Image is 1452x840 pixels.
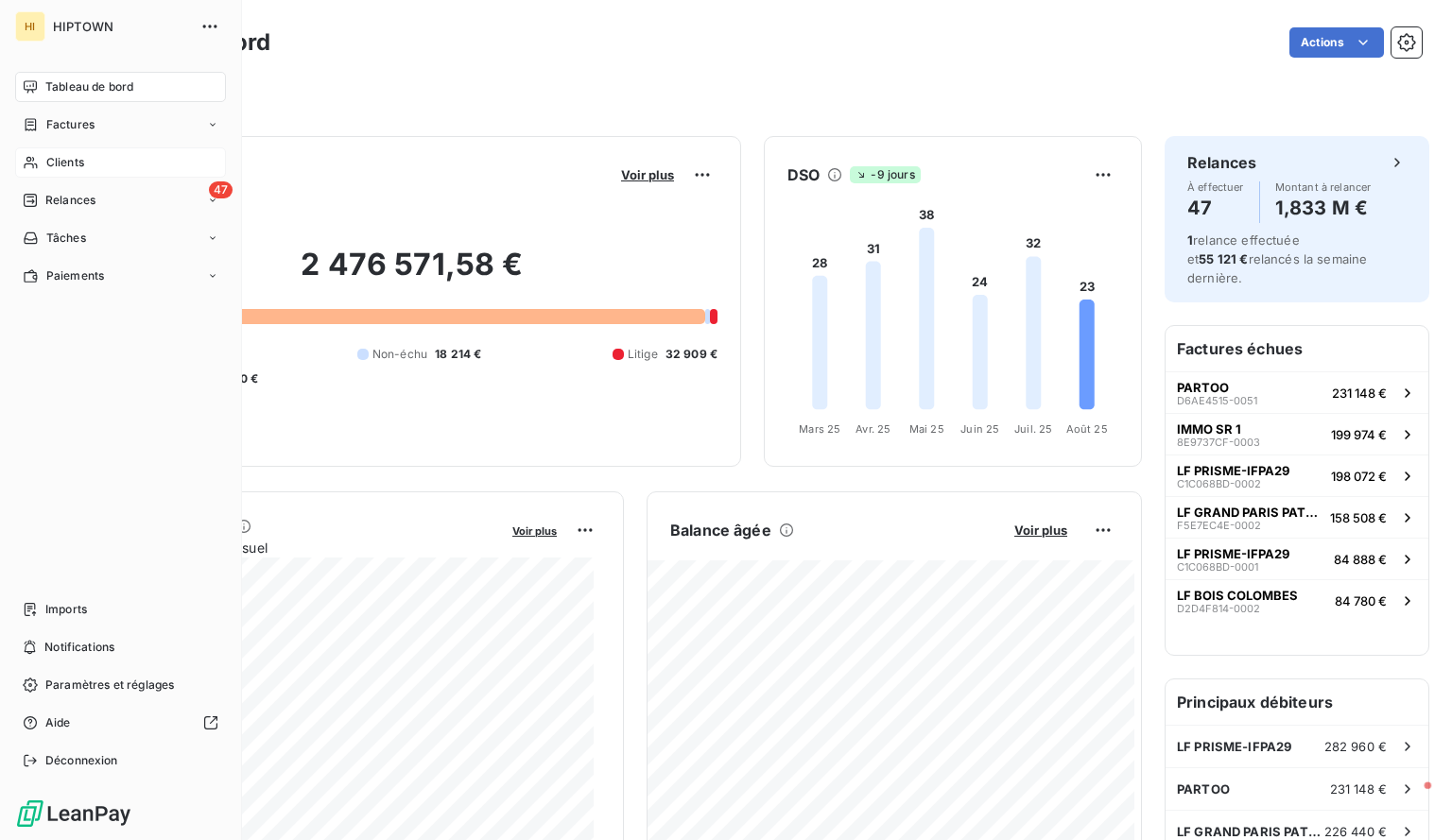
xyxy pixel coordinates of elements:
span: 226 440 € [1324,824,1387,839]
span: 55 121 € [1199,251,1248,266]
span: LF GRAND PARIS PATRIMOINE - IFPA28 [1177,505,1322,520]
tspan: Mars 25 [799,422,840,436]
span: LF PRISME-IFPA29 [1177,739,1291,754]
span: Clients [46,154,84,171]
span: 158 508 € [1330,510,1387,525]
span: Factures [46,116,95,133]
span: 18 214 € [435,346,481,363]
h6: Balance âgée [670,519,771,541]
span: Aide [45,714,71,731]
h4: 47 [1187,193,1244,223]
iframe: Intercom live chat [1388,776,1433,821]
span: PARTOO [1177,781,1230,797]
span: 231 148 € [1330,781,1387,797]
tspan: Mai 25 [909,422,944,436]
tspan: Avr. 25 [856,422,890,436]
a: Clients [15,147,226,178]
span: LF PRISME-IFPA29 [1177,463,1289,478]
span: Montant à relancer [1275,181,1372,193]
span: 84 780 € [1335,593,1387,609]
a: Paiements [15,261,226,291]
span: C1C068BD-0002 [1177,478,1261,489]
span: Paramètres et réglages [45,677,174,694]
span: Litige [628,346,658,363]
span: LF PRISME-IFPA29 [1177,546,1289,561]
span: 47 [209,181,233,198]
span: D2D4F814-0002 [1177,603,1260,614]
span: 231 148 € [1332,386,1387,401]
span: Voir plus [1014,523,1067,538]
span: 1 [1187,232,1193,248]
span: LF GRAND PARIS PATRIMOINE - IFPA28 [1177,824,1324,839]
span: HIPTOWN [53,19,189,34]
button: LF GRAND PARIS PATRIMOINE - IFPA28F5E7EC4E-0002158 508 € [1166,496,1428,538]
div: HI [15,11,45,42]
span: 84 888 € [1334,552,1387,567]
span: Imports [45,601,87,618]
span: 32 909 € [665,346,717,363]
span: C1C068BD-0001 [1177,561,1258,573]
span: D6AE4515-0051 [1177,395,1257,406]
span: Déconnexion [45,752,118,769]
a: Aide [15,708,226,738]
button: PARTOOD6AE4515-0051231 148 € [1166,371,1428,413]
button: LF BOIS COLOMBESD2D4F814-000284 780 € [1166,579,1428,621]
h6: DSO [787,163,820,186]
h2: 2 476 571,58 € [107,246,717,302]
button: LF PRISME-IFPA29C1C068BD-000184 888 € [1166,538,1428,579]
tspan: Août 25 [1066,422,1108,436]
button: Actions [1289,27,1384,58]
span: 282 960 € [1324,739,1387,754]
tspan: Juil. 25 [1014,422,1052,436]
button: Voir plus [507,522,562,539]
a: Factures [15,110,226,140]
button: Voir plus [615,166,680,183]
span: PARTOO [1177,380,1229,395]
h6: Factures échues [1166,326,1428,371]
h6: Principaux débiteurs [1166,679,1428,725]
span: LF BOIS COLOMBES [1177,588,1298,603]
a: Paramètres et réglages [15,670,226,700]
span: F5E7EC4E-0002 [1177,520,1261,531]
button: LF PRISME-IFPA29C1C068BD-0002198 072 € [1166,454,1428,496]
h4: 1,833 M € [1275,193,1372,223]
span: Tâches [46,230,86,247]
span: Voir plus [512,524,557,538]
span: 198 072 € [1331,469,1387,484]
span: Chiffre d'affaires mensuel [107,538,499,557]
span: 199 974 € [1331,427,1387,442]
span: Tableau de bord [45,78,133,95]
span: À effectuer [1187,181,1244,193]
span: Relances [45,192,95,209]
a: 47Relances [15,185,226,215]
span: Voir plus [621,167,674,182]
tspan: Juin 25 [960,422,999,436]
span: -9 jours [850,166,920,183]
span: relance effectuée et relancés la semaine dernière. [1187,232,1367,285]
h6: Relances [1187,151,1256,174]
a: Imports [15,594,226,625]
span: 8E9737CF-0003 [1177,437,1260,448]
span: Non-échu [372,346,427,363]
img: Logo LeanPay [15,798,132,829]
button: IMMO SR 18E9737CF-0003199 974 € [1166,413,1428,454]
span: Notifications [44,639,114,656]
a: Tableau de bord [15,72,226,102]
span: IMMO SR 1 [1177,421,1241,437]
span: Paiements [46,267,104,284]
button: Voir plus [1009,522,1073,539]
a: Tâches [15,223,226,253]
